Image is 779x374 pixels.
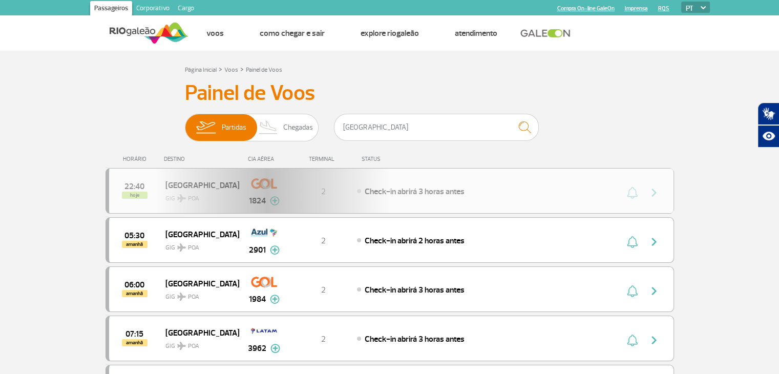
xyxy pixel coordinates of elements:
[239,156,290,162] div: CIA AÉREA
[219,63,222,75] a: >
[132,1,174,17] a: Corporativo
[260,28,325,38] a: Como chegar e sair
[254,114,284,141] img: slider-desembarque
[206,28,224,38] a: Voos
[122,339,148,346] span: amanhã
[365,236,465,246] span: Check-in abrirá 2 horas antes
[270,245,280,255] img: mais-info-painel-voo.svg
[361,28,419,38] a: Explore RIOgaleão
[124,281,144,288] span: 2025-08-26 06:00:00
[177,243,186,252] img: destiny_airplane.svg
[249,244,266,256] span: 2901
[165,287,231,302] span: GIG
[185,80,595,106] h3: Painel de Voos
[165,227,231,241] span: [GEOGRAPHIC_DATA]
[334,114,539,141] input: Voo, cidade ou cia aérea
[757,102,779,125] button: Abrir tradutor de língua de sinais.
[648,285,660,297] img: seta-direita-painel-voo.svg
[188,243,199,253] span: POA
[174,1,198,17] a: Cargo
[270,295,280,304] img: mais-info-painel-voo.svg
[455,28,497,38] a: Atendimento
[185,66,217,74] a: Página Inicial
[625,5,648,12] a: Imprensa
[248,342,266,355] span: 3962
[125,330,143,338] span: 2025-08-26 07:15:00
[365,334,465,344] span: Check-in abrirá 3 horas antes
[757,102,779,148] div: Plugin de acessibilidade da Hand Talk.
[627,285,638,297] img: sino-painel-voo.svg
[122,290,148,297] span: amanhã
[270,344,280,353] img: mais-info-painel-voo.svg
[165,336,231,351] span: GIG
[124,232,144,239] span: 2025-08-26 05:30:00
[222,114,246,141] span: Partidas
[321,236,326,246] span: 2
[283,114,313,141] span: Chegadas
[188,342,199,351] span: POA
[557,5,615,12] a: Compra On-line GaleOn
[658,5,669,12] a: RQS
[177,342,186,350] img: destiny_airplane.svg
[627,334,638,346] img: sino-painel-voo.svg
[177,293,186,301] img: destiny_airplane.svg
[240,63,244,75] a: >
[365,285,465,295] span: Check-in abrirá 3 horas antes
[648,334,660,346] img: seta-direita-painel-voo.svg
[190,114,222,141] img: slider-embarque
[356,156,440,162] div: STATUS
[321,285,326,295] span: 2
[648,236,660,248] img: seta-direita-painel-voo.svg
[90,1,132,17] a: Passageiros
[290,156,356,162] div: TERMINAL
[164,156,239,162] div: DESTINO
[757,125,779,148] button: Abrir recursos assistivos.
[188,293,199,302] span: POA
[627,236,638,248] img: sino-painel-voo.svg
[165,277,231,290] span: [GEOGRAPHIC_DATA]
[321,334,326,344] span: 2
[109,156,164,162] div: HORÁRIO
[165,326,231,339] span: [GEOGRAPHIC_DATA]
[165,238,231,253] span: GIG
[122,241,148,248] span: amanhã
[246,66,282,74] a: Painel de Voos
[249,293,266,305] span: 1984
[224,66,238,74] a: Voos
